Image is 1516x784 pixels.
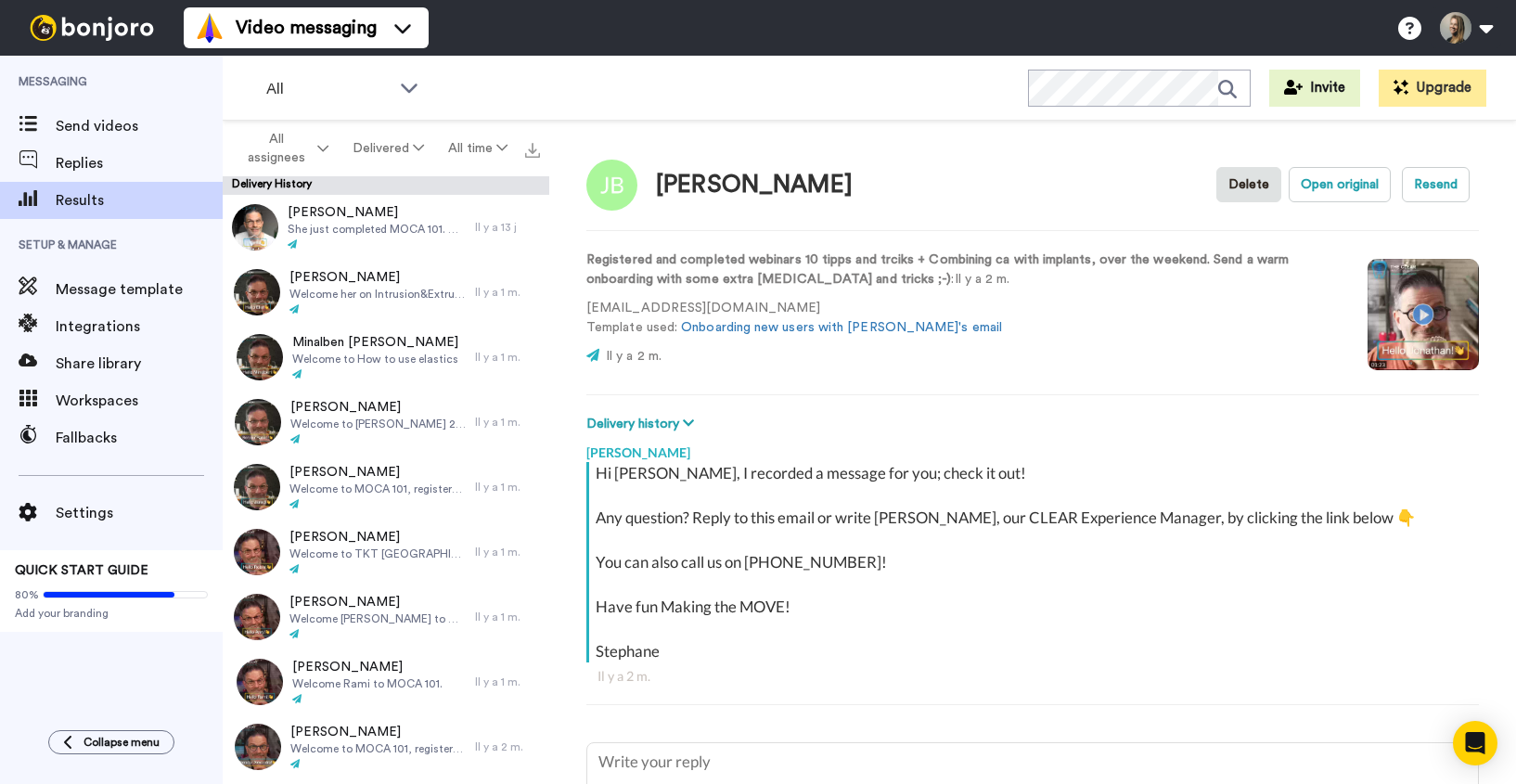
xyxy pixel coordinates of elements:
[292,352,458,366] span: Welcome to How to use elastics
[234,269,280,315] img: 97a75d30-bbc5-4b8b-83b8-c8a669725dc0-thumb.jpg
[289,482,466,496] span: Welcome to MOCA 101, registered with FLASH 40% offer. He is also interested in LIVE: Kids&Teens.
[475,350,540,365] div: Il y a 1 m.
[223,714,549,779] a: [PERSON_NAME]Welcome to MOCA 101, registered with Flash offerIl y a 2 m.
[681,321,1002,334] a: Onboarding new users with [PERSON_NAME]'s email
[475,285,540,300] div: Il y a 1 m.
[56,315,223,338] span: Integrations
[475,480,540,495] div: Il y a 1 m.
[235,724,281,770] img: aacd6faa-d1ba-4be6-bf11-4b41a3392491-thumb.jpg
[586,299,1340,338] p: [EMAIL_ADDRESS][DOMAIN_NAME] Template used:
[1379,70,1486,107] button: Upgrade
[48,730,174,754] button: Collapse menu
[290,723,466,741] span: [PERSON_NAME]
[223,649,549,714] a: [PERSON_NAME]Welcome Rami to MOCA 101.Il y a 1 m.
[292,333,458,352] span: Minalben [PERSON_NAME]
[1289,167,1391,202] button: Open original
[290,398,466,417] span: [PERSON_NAME]
[1402,167,1470,202] button: Resend
[56,427,223,449] span: Fallbacks
[223,455,549,520] a: [PERSON_NAME]Welcome to MOCA 101, registered with FLASH 40% offer. He is also interested in LIVE:...
[292,676,443,691] span: Welcome Rami to MOCA 101.
[586,434,1479,462] div: [PERSON_NAME]
[223,176,549,195] div: Delivery History
[84,735,160,750] span: Collapse menu
[56,115,223,137] span: Send videos
[586,414,700,434] button: Delivery history
[436,132,520,165] button: All time
[475,739,540,754] div: Il y a 2 m.
[475,220,540,235] div: Il y a 13 j
[475,675,540,689] div: Il y a 1 m.
[223,260,549,325] a: [PERSON_NAME]Welcome her on Intrusion&Extrusion. She has already completed Class II treatments in...
[289,287,466,302] span: Welcome her on Intrusion&Extrusion. She has already completed Class II treatments in January.
[475,415,540,430] div: Il y a 1 m.
[292,658,443,676] span: [PERSON_NAME]
[232,204,278,251] img: e6f9aab5-6091-4b7c-ad67-88a5987c56cd-thumb.jpg
[596,462,1474,662] div: Hi [PERSON_NAME], I recorded a message for you; check it out! Any question? Reply to this email o...
[223,520,549,585] a: [PERSON_NAME]Welcome to TKT [GEOGRAPHIC_DATA]. [PERSON_NAME] is [PERSON_NAME] assistant.Il y a 1 m.
[56,189,223,212] span: Results
[586,251,1340,289] p: : Il y a 2 m.
[289,463,466,482] span: [PERSON_NAME]
[1269,70,1360,107] button: Invite
[289,528,466,546] span: [PERSON_NAME]
[289,268,466,287] span: [PERSON_NAME]
[656,172,853,199] div: [PERSON_NAME]
[288,203,466,222] span: [PERSON_NAME]
[237,334,283,380] img: 8bc00619-18a8-4d28-b1d7-b82525a8e42f-thumb.jpg
[223,195,549,260] a: [PERSON_NAME]She just completed MOCA 101. She's a pediatric dentist only treating under 18. I thi...
[237,659,283,705] img: 84ca36ef-538c-4c66-852d-92790b881f19-thumb.jpg
[56,353,223,375] span: Share library
[234,529,280,575] img: bf4cd112-f683-49fa-b770-80ff05a445c5-thumb.jpg
[56,278,223,301] span: Message template
[235,399,281,445] img: 868f6f90-e0b5-441e-b689-d2149ce5a75a-thumb.jpg
[22,15,161,41] img: bj-logo-header-white.svg
[195,13,225,43] img: vm-color.svg
[234,594,280,640] img: 639c1882-b1b0-4aa6-9bb2-483b05f31462-thumb.jpg
[15,564,148,577] span: QUICK START GUIDE
[290,417,466,431] span: Welcome to [PERSON_NAME] 2025/26. Registered with CLEAR123
[289,593,466,611] span: [PERSON_NAME]
[475,610,540,624] div: Il y a 1 m.
[223,325,549,390] a: Minalben [PERSON_NAME]Welcome to How to use elasticsIl y a 1 m.
[340,132,436,165] button: Delivered
[288,222,466,237] span: She just completed MOCA 101. She's a pediatric dentist only treating under 18. I think she was lo...
[56,152,223,174] span: Replies
[520,135,546,162] button: Export all results that match these filters now.
[223,585,549,649] a: [PERSON_NAME]Welcome [PERSON_NAME] to MOCA 101, she subscribe with MOCAFLASH offerIl y a 1 m.
[597,667,1468,686] div: Il y a 2 m.
[56,390,223,412] span: Workspaces
[223,390,549,455] a: [PERSON_NAME]Welcome to [PERSON_NAME] 2025/26. Registered with CLEAR123Il y a 1 m.
[236,15,377,41] span: Video messaging
[1216,167,1281,202] button: Delete
[586,160,637,211] img: Image of Jonathan Burrows
[289,611,466,626] span: Welcome [PERSON_NAME] to MOCA 101, she subscribe with MOCAFLASH offer
[234,464,280,510] img: 9b219f65-5ca7-4e79-824d-275b513fa635-thumb.jpg
[226,122,340,174] button: All assignees
[1453,721,1497,765] div: Open Intercom Messenger
[586,253,1289,286] strong: Registered and completed webinars 10 tipps and trciks + Combining ca with implants, over the week...
[56,502,223,524] span: Settings
[15,606,208,621] span: Add your branding
[266,78,391,100] span: All
[290,741,466,756] span: Welcome to MOCA 101, registered with Flash offer
[15,587,39,602] span: 80%
[475,545,540,559] div: Il y a 1 m.
[606,350,662,363] span: Il y a 2 m.
[289,546,466,561] span: Welcome to TKT [GEOGRAPHIC_DATA]. [PERSON_NAME] is [PERSON_NAME] assistant.
[238,130,314,167] span: All assignees
[525,143,540,158] img: export.svg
